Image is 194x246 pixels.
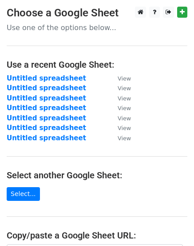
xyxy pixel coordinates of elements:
small: View [118,135,131,142]
a: View [109,94,131,102]
a: Untitled spreadsheet [7,74,86,82]
small: View [118,105,131,111]
small: View [118,115,131,122]
a: Untitled spreadsheet [7,104,86,112]
a: Untitled spreadsheet [7,134,86,142]
a: View [109,114,131,122]
small: View [118,95,131,102]
a: View [109,84,131,92]
h4: Select another Google Sheet: [7,170,187,181]
a: View [109,124,131,132]
iframe: Chat Widget [150,204,194,246]
h4: Use a recent Google Sheet: [7,59,187,70]
a: Select... [7,187,40,201]
a: Untitled spreadsheet [7,84,86,92]
a: Untitled spreadsheet [7,124,86,132]
a: View [109,74,131,82]
a: View [109,134,131,142]
p: Use one of the options below... [7,23,187,32]
h4: Copy/paste a Google Sheet URL: [7,230,187,241]
a: Untitled spreadsheet [7,94,86,102]
h3: Choose a Google Sheet [7,7,187,19]
small: View [118,85,131,92]
small: View [118,75,131,82]
small: View [118,125,131,131]
a: Untitled spreadsheet [7,114,86,122]
a: View [109,104,131,112]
